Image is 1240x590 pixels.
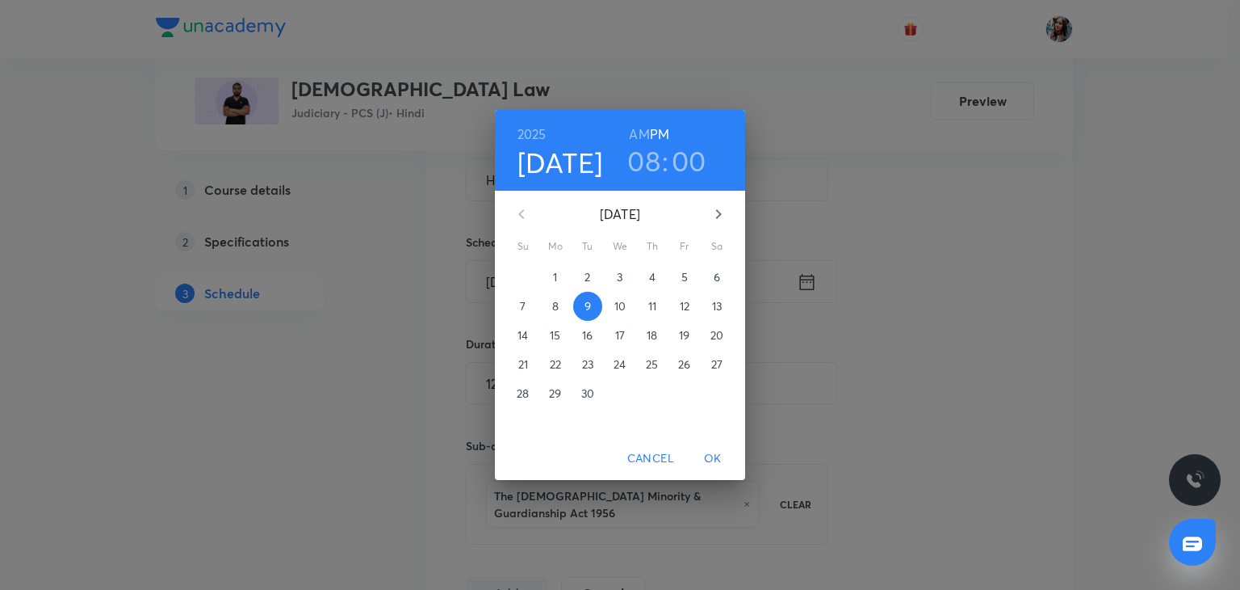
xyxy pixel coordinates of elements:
[541,204,699,224] p: [DATE]
[615,327,625,343] p: 17
[541,350,570,379] button: 22
[710,327,723,343] p: 20
[672,144,706,178] button: 00
[573,292,602,321] button: 9
[681,269,688,285] p: 5
[714,269,720,285] p: 6
[647,327,657,343] p: 18
[605,350,635,379] button: 24
[638,321,667,350] button: 18
[687,444,739,474] button: OK
[638,292,667,321] button: 11
[621,444,681,474] button: Cancel
[670,321,699,350] button: 19
[509,379,538,408] button: 28
[541,321,570,350] button: 15
[679,327,689,343] p: 19
[605,321,635,350] button: 17
[670,263,699,292] button: 5
[629,123,649,145] button: AM
[573,238,602,255] span: Tu
[509,321,538,350] button: 14
[638,263,667,292] button: 4
[702,292,731,321] button: 13
[605,238,635,255] span: We
[582,356,593,373] p: 23
[702,238,731,255] span: Sa
[518,356,528,373] p: 21
[581,386,594,402] p: 30
[517,386,529,402] p: 28
[584,269,590,285] p: 2
[711,356,723,373] p: 27
[650,123,669,145] button: PM
[541,263,570,292] button: 1
[670,292,699,321] button: 12
[573,321,602,350] button: 16
[646,356,658,373] p: 25
[648,298,656,314] p: 11
[678,356,690,373] p: 26
[509,350,538,379] button: 21
[638,350,667,379] button: 25
[605,263,635,292] button: 3
[712,298,722,314] p: 13
[573,379,602,408] button: 30
[541,379,570,408] button: 29
[680,298,689,314] p: 12
[520,298,526,314] p: 7
[541,238,570,255] span: Mo
[670,350,699,379] button: 26
[552,298,559,314] p: 8
[517,145,603,179] button: [DATE]
[627,449,674,469] span: Cancel
[605,292,635,321] button: 10
[702,263,731,292] button: 6
[509,238,538,255] span: Su
[617,269,622,285] p: 3
[702,350,731,379] button: 27
[553,269,557,285] p: 1
[517,123,547,145] button: 2025
[550,327,560,343] p: 15
[509,292,538,321] button: 7
[649,269,656,285] p: 4
[584,298,591,314] p: 9
[627,144,660,178] button: 08
[614,356,626,373] p: 24
[573,263,602,292] button: 2
[662,144,668,178] h3: :
[638,238,667,255] span: Th
[582,327,593,343] p: 16
[614,298,626,314] p: 10
[549,386,561,402] p: 29
[550,356,561,373] p: 22
[702,321,731,350] button: 20
[693,449,732,469] span: OK
[573,350,602,379] button: 23
[670,238,699,255] span: Fr
[517,327,528,343] p: 14
[541,292,570,321] button: 8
